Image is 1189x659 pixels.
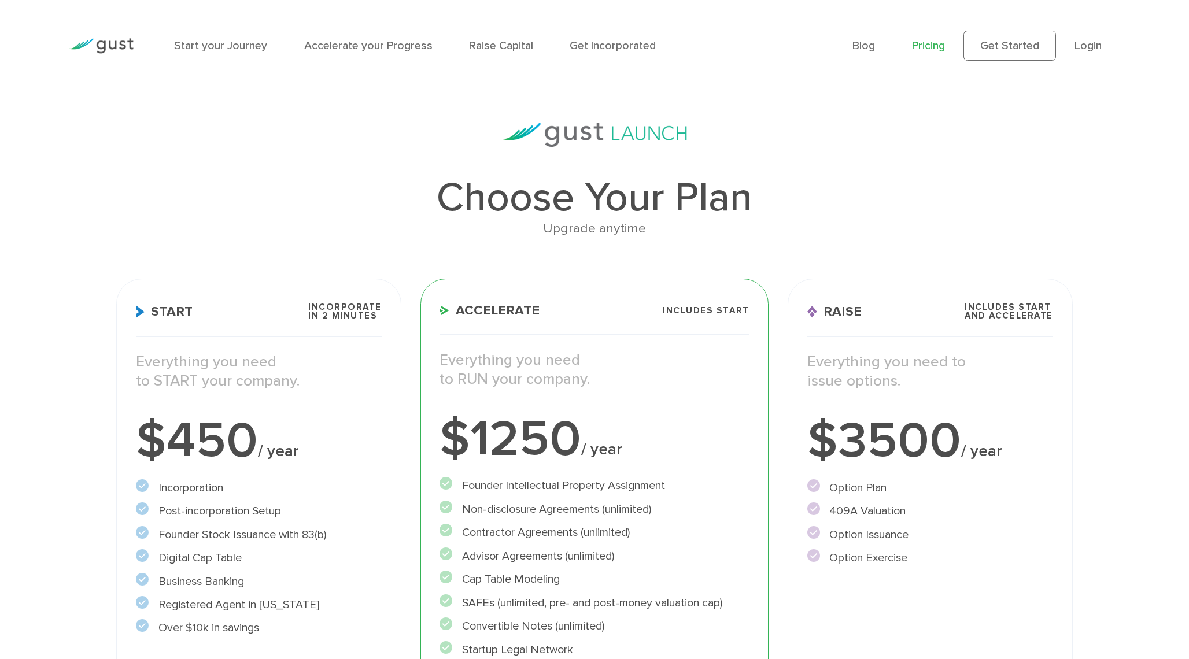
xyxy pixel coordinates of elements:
[136,305,145,317] img: Start Icon X2
[69,38,134,54] img: Gust Logo
[136,619,382,636] li: Over $10k in savings
[440,524,749,541] li: Contractor Agreements (unlimited)
[136,502,382,520] li: Post-incorporation Setup
[807,353,1053,391] p: Everything you need to issue options.
[1074,39,1102,52] a: Login
[852,39,875,52] a: Blog
[440,501,749,518] li: Non-disclosure Agreements (unlimited)
[581,440,622,459] span: / year
[469,39,533,52] a: Raise Capital
[304,39,433,52] a: Accelerate your Progress
[663,306,749,315] span: Includes START
[136,479,382,497] li: Incorporation
[963,31,1057,61] a: Get Started
[440,547,749,565] li: Advisor Agreements (unlimited)
[807,306,817,318] img: Raise Icon
[440,594,749,612] li: SAFEs (unlimited, pre- and post-money valuation cap)
[116,218,1072,239] div: Upgrade anytime
[912,39,945,52] a: Pricing
[440,351,749,389] p: Everything you need to RUN your company.
[807,526,1053,543] li: Option Issuance
[136,305,193,319] span: Start
[258,442,299,461] span: / year
[308,303,382,321] span: Incorporate in 2 Minutes
[440,477,749,494] li: Founder Intellectual Property Assignment
[136,549,382,567] li: Digital Cap Table
[440,571,749,588] li: Cap Table Modeling
[116,177,1072,218] h1: Choose Your Plan
[961,442,1002,461] span: / year
[440,304,540,317] span: Accelerate
[440,617,749,635] li: Convertible Notes (unlimited)
[807,549,1053,567] li: Option Exercise
[502,123,687,147] img: gust-launch-logos.svg
[440,641,749,658] li: Startup Legal Network
[570,39,656,52] a: Get Incorporated
[807,305,862,319] span: Raise
[174,39,267,52] a: Start your Journey
[965,303,1053,321] span: Includes START and ACCELERATE
[807,416,1053,467] div: $3500
[440,414,749,465] div: $1250
[136,526,382,543] li: Founder Stock Issuance with 83(b)
[136,573,382,590] li: Business Banking
[440,306,449,315] img: Accelerate Icon
[136,596,382,613] li: Registered Agent in [US_STATE]
[807,479,1053,497] li: Option Plan
[136,416,382,467] div: $450
[807,502,1053,520] li: 409A Valuation
[136,353,382,391] p: Everything you need to START your company.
